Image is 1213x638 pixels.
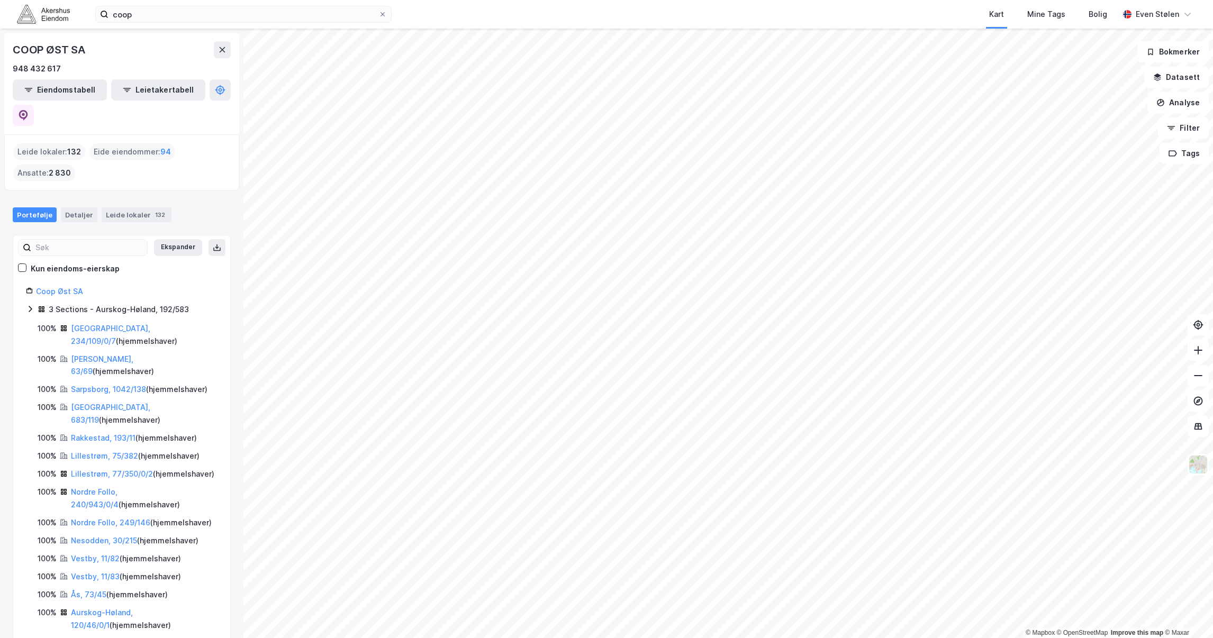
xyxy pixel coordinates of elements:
[71,486,218,511] div: ( hjemmelshaver )
[71,432,197,444] div: ( hjemmelshaver )
[108,6,378,22] input: Søk på adresse, matrikkel, gårdeiere, leietakere eller personer
[38,552,57,565] div: 100%
[153,209,167,220] div: 132
[38,468,57,480] div: 100%
[67,145,81,158] span: 132
[71,469,153,478] a: Lillestrøm, 77/350/0/2
[31,240,147,256] input: Søk
[71,353,218,378] div: ( hjemmelshaver )
[102,207,171,222] div: Leide lokaler
[38,322,57,335] div: 100%
[71,536,137,545] a: Nesodden, 30/215
[1057,629,1108,636] a: OpenStreetMap
[71,403,150,424] a: [GEOGRAPHIC_DATA], 683/119
[71,552,181,565] div: ( hjemmelshaver )
[71,608,133,630] a: Aurskog-Høland, 120/46/0/1
[38,450,57,462] div: 100%
[1160,143,1209,164] button: Tags
[38,516,57,529] div: 100%
[71,383,207,396] div: ( hjemmelshaver )
[71,534,198,547] div: ( hjemmelshaver )
[71,401,218,426] div: ( hjemmelshaver )
[38,383,57,396] div: 100%
[71,354,133,376] a: [PERSON_NAME], 63/69
[61,207,97,222] div: Detaljer
[13,41,87,58] div: COOP ØST SA
[154,239,202,256] button: Ekspander
[989,8,1004,21] div: Kart
[71,554,120,563] a: Vestby, 11/82
[1147,92,1209,113] button: Analyse
[17,5,70,23] img: akershus-eiendom-logo.9091f326c980b4bce74ccdd9f866810c.svg
[1188,454,1208,475] img: Z
[71,590,106,599] a: Ås, 73/45
[71,324,150,345] a: [GEOGRAPHIC_DATA], 234/109/0/7
[38,353,57,366] div: 100%
[1137,41,1209,62] button: Bokmerker
[38,570,57,583] div: 100%
[49,303,189,316] div: 3 Sections - Aurskog-Høland, 192/583
[36,287,83,296] a: Coop Øst SA
[89,143,175,160] div: Eide eiendommer :
[1089,8,1107,21] div: Bolig
[71,588,168,601] div: ( hjemmelshaver )
[1144,67,1209,88] button: Datasett
[71,606,218,632] div: ( hjemmelshaver )
[38,401,57,414] div: 100%
[38,486,57,498] div: 100%
[1158,117,1209,139] button: Filter
[71,451,138,460] a: Lillestrøm, 75/382
[1160,587,1213,638] div: Kontrollprogram for chat
[71,450,200,462] div: ( hjemmelshaver )
[1160,587,1213,638] iframe: Chat Widget
[38,606,57,619] div: 100%
[71,518,150,527] a: Nordre Follo, 249/146
[49,167,71,179] span: 2 830
[1111,629,1163,636] a: Improve this map
[71,572,120,581] a: Vestby, 11/83
[38,534,57,547] div: 100%
[71,433,135,442] a: Rakkestad, 193/11
[71,468,214,480] div: ( hjemmelshaver )
[13,62,61,75] div: 948 432 617
[13,143,85,160] div: Leide lokaler :
[71,516,212,529] div: ( hjemmelshaver )
[160,145,171,158] span: 94
[13,165,75,181] div: Ansatte :
[13,79,107,101] button: Eiendomstabell
[71,487,119,509] a: Nordre Follo, 240/943/0/4
[31,262,120,275] div: Kun eiendoms-eierskap
[13,207,57,222] div: Portefølje
[71,570,181,583] div: ( hjemmelshaver )
[38,588,57,601] div: 100%
[1136,8,1179,21] div: Even Stølen
[71,322,218,348] div: ( hjemmelshaver )
[111,79,205,101] button: Leietakertabell
[71,385,146,394] a: Sarpsborg, 1042/138
[38,432,57,444] div: 100%
[1027,8,1065,21] div: Mine Tags
[1026,629,1055,636] a: Mapbox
